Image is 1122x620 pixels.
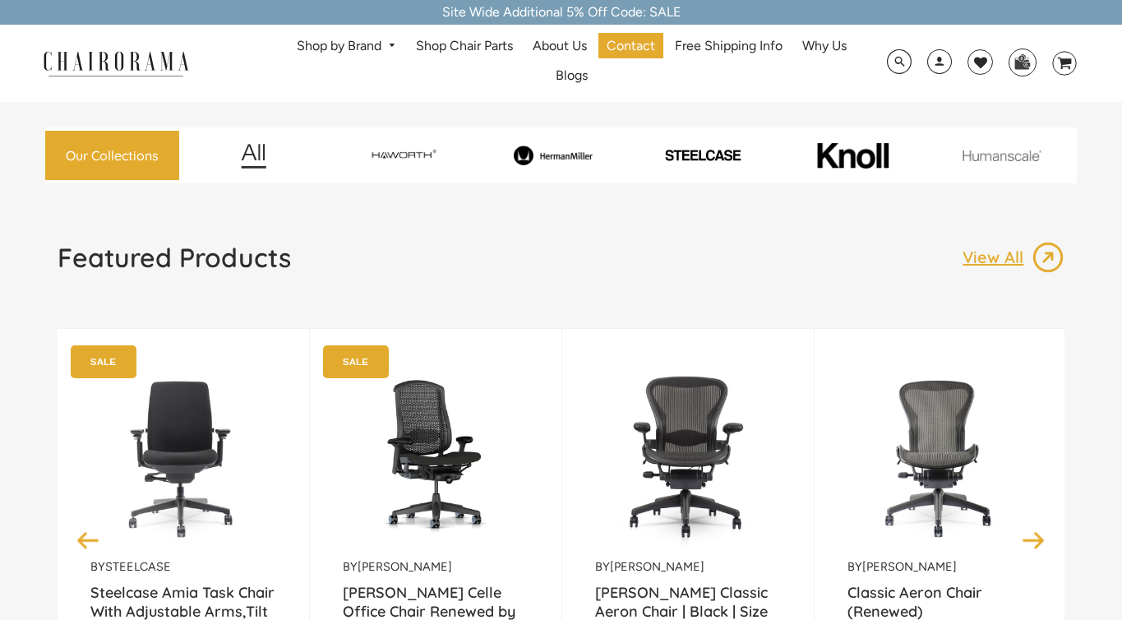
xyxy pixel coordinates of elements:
[524,33,595,58] a: About Us
[533,38,587,55] span: About Us
[847,354,1033,559] img: Classic Aeron Chair (Renewed) - chairorama
[58,241,291,274] h1: Featured Products
[342,356,367,367] text: SALE
[1032,241,1064,274] img: image_13.png
[595,354,781,559] a: Herman Miller Classic Aeron Chair | Black | Size B (Renewed) - chairorama Herman Miller Classic A...
[963,241,1064,274] a: View All
[331,141,476,169] img: image_7_14f0750b-d084-457f-979a-a1ab9f6582c4.png
[675,38,783,55] span: Free Shipping Info
[74,525,103,554] button: Previous
[1019,525,1048,554] button: Next
[268,33,875,94] nav: DesktopNavigation
[595,354,781,559] img: Herman Miller Classic Aeron Chair | Black | Size B (Renewed) - chairorama
[930,150,1074,161] img: image_11.png
[343,354,529,559] a: Herman Miller Celle Office Chair Renewed by Chairorama | Grey - chairorama Herman Miller Celle Of...
[208,143,299,169] img: image_12.png
[847,559,1033,575] p: by
[556,67,588,85] span: Blogs
[607,38,655,55] span: Contact
[595,559,781,575] p: by
[1009,49,1035,74] img: WhatsApp_Image_2024-07-12_at_16.23.01.webp
[90,354,276,559] img: Amia Chair by chairorama.com
[630,148,775,163] img: PHOTO-2024-07-09-00-53-10-removebg-preview.png
[358,559,452,574] a: [PERSON_NAME]
[416,38,513,55] span: Shop Chair Parts
[34,49,198,77] img: chairorama
[289,34,404,59] a: Shop by Brand
[45,131,179,181] a: Our Collections
[90,356,115,367] text: SALE
[343,354,529,559] img: Herman Miller Celle Office Chair Renewed by Chairorama | Grey - chairorama
[963,247,1032,268] p: View All
[58,241,291,287] a: Featured Products
[105,559,171,574] a: Steelcase
[481,146,626,165] img: image_8_173eb7e0-7579-41b4-bc8e-4ba0b8ba93e8.png
[780,141,925,169] img: image_10_1.png
[667,33,791,58] a: Free Shipping Info
[794,33,855,58] a: Why Us
[598,33,663,58] a: Contact
[90,354,276,559] a: Amia Chair by chairorama.com Renewed Amia Chair chairorama.com
[847,354,1033,559] a: Classic Aeron Chair (Renewed) - chairorama Classic Aeron Chair (Renewed) - chairorama
[408,33,521,58] a: Shop Chair Parts
[610,559,704,574] a: [PERSON_NAME]
[90,559,276,575] p: by
[802,38,847,55] span: Why Us
[547,63,596,89] a: Blogs
[862,559,957,574] a: [PERSON_NAME]
[343,559,529,575] p: by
